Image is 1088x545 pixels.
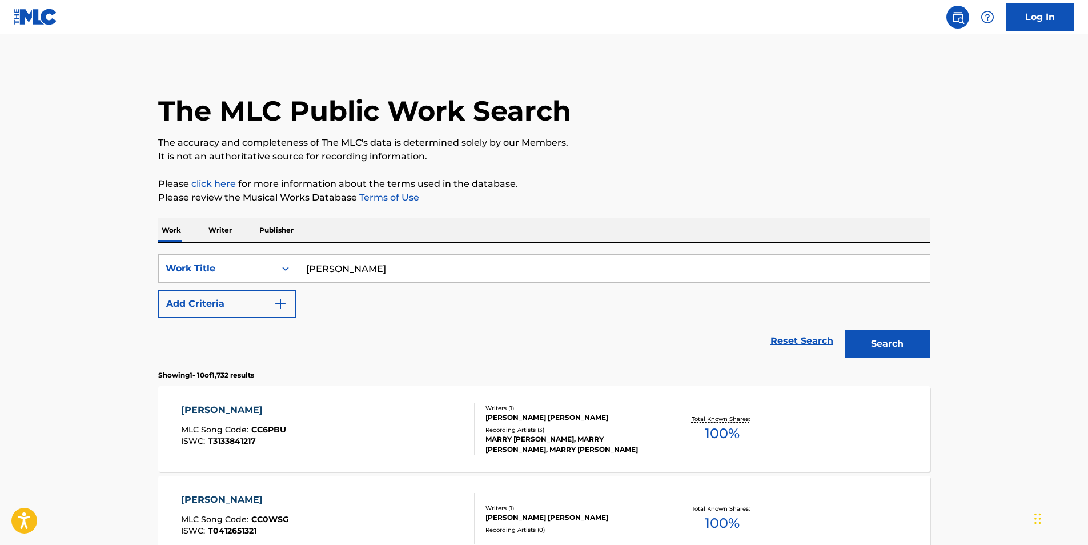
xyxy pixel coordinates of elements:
[208,526,256,536] span: T0412651321
[158,254,930,364] form: Search Form
[946,6,969,29] a: Public Search
[158,191,930,205] p: Please review the Musical Works Database
[181,526,208,536] span: ISWC :
[181,436,208,446] span: ISWC :
[765,328,839,354] a: Reset Search
[205,218,235,242] p: Writer
[158,218,184,242] p: Work
[485,404,658,412] div: Writers ( 1 )
[1006,3,1074,31] a: Log In
[208,436,256,446] span: T3133841217
[976,6,999,29] div: Help
[357,192,419,203] a: Terms of Use
[274,297,287,311] img: 9d2ae6d4665cec9f34b9.svg
[181,424,251,435] span: MLC Song Code :
[485,434,658,455] div: MARRY [PERSON_NAME], MARRY [PERSON_NAME], MARRY [PERSON_NAME]
[1031,490,1088,545] iframe: Chat Widget
[485,526,658,534] div: Recording Artists ( 0 )
[251,514,289,524] span: CC0WSG
[158,177,930,191] p: Please for more information about the terms used in the database.
[158,94,571,128] h1: The MLC Public Work Search
[251,424,286,435] span: CC6PBU
[705,513,740,534] span: 100 %
[845,330,930,358] button: Search
[1034,502,1041,536] div: Drag
[256,218,297,242] p: Publisher
[158,370,254,380] p: Showing 1 - 10 of 1,732 results
[181,514,251,524] span: MLC Song Code :
[485,512,658,523] div: [PERSON_NAME] [PERSON_NAME]
[705,423,740,444] span: 100 %
[181,493,289,507] div: [PERSON_NAME]
[485,504,658,512] div: Writers ( 1 )
[158,136,930,150] p: The accuracy and completeness of The MLC's data is determined solely by our Members.
[158,386,930,472] a: [PERSON_NAME]MLC Song Code:CC6PBUISWC:T3133841217Writers (1)[PERSON_NAME] [PERSON_NAME]Recording ...
[158,290,296,318] button: Add Criteria
[14,9,58,25] img: MLC Logo
[692,504,753,513] p: Total Known Shares:
[981,10,994,24] img: help
[158,150,930,163] p: It is not an authoritative source for recording information.
[485,426,658,434] div: Recording Artists ( 3 )
[692,415,753,423] p: Total Known Shares:
[181,403,286,417] div: [PERSON_NAME]
[191,178,236,189] a: click here
[166,262,268,275] div: Work Title
[485,412,658,423] div: [PERSON_NAME] [PERSON_NAME]
[951,10,965,24] img: search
